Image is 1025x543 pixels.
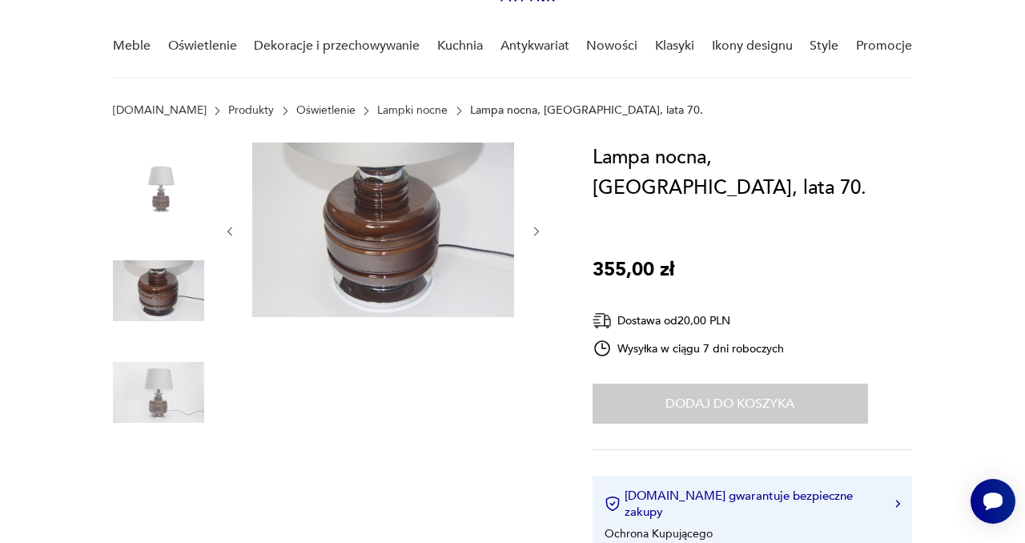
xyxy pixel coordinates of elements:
[895,500,900,508] img: Ikona strzałki w prawo
[593,311,612,331] img: Ikona dostawy
[113,104,207,117] a: [DOMAIN_NAME]
[605,488,900,520] button: [DOMAIN_NAME] gwarantuje bezpieczne zakupy
[593,255,674,285] p: 355,00 zł
[500,15,569,77] a: Antykwariat
[593,339,785,358] div: Wysyłka w ciągu 7 dni roboczych
[377,104,448,117] a: Lampki nocne
[113,143,204,234] img: Zdjęcie produktu Lampa nocna, Niemcy, lata 70.
[228,104,274,117] a: Produkty
[593,311,785,331] div: Dostawa od 20,00 PLN
[971,479,1015,524] iframe: Smartsupp widget button
[254,15,420,77] a: Dekoracje i przechowywanie
[470,104,703,117] p: Lampa nocna, [GEOGRAPHIC_DATA], lata 70.
[605,526,713,541] li: Ochrona Kupującego
[593,143,912,203] h1: Lampa nocna, [GEOGRAPHIC_DATA], lata 70.
[113,347,204,438] img: Zdjęcie produktu Lampa nocna, Niemcy, lata 70.
[810,15,838,77] a: Style
[586,15,637,77] a: Nowości
[856,15,912,77] a: Promocje
[252,143,514,317] img: Zdjęcie produktu Lampa nocna, Niemcy, lata 70.
[712,15,793,77] a: Ikony designu
[113,15,151,77] a: Meble
[437,15,483,77] a: Kuchnia
[655,15,694,77] a: Klasyki
[168,15,237,77] a: Oświetlenie
[296,104,356,117] a: Oświetlenie
[113,245,204,336] img: Zdjęcie produktu Lampa nocna, Niemcy, lata 70.
[605,496,621,512] img: Ikona certyfikatu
